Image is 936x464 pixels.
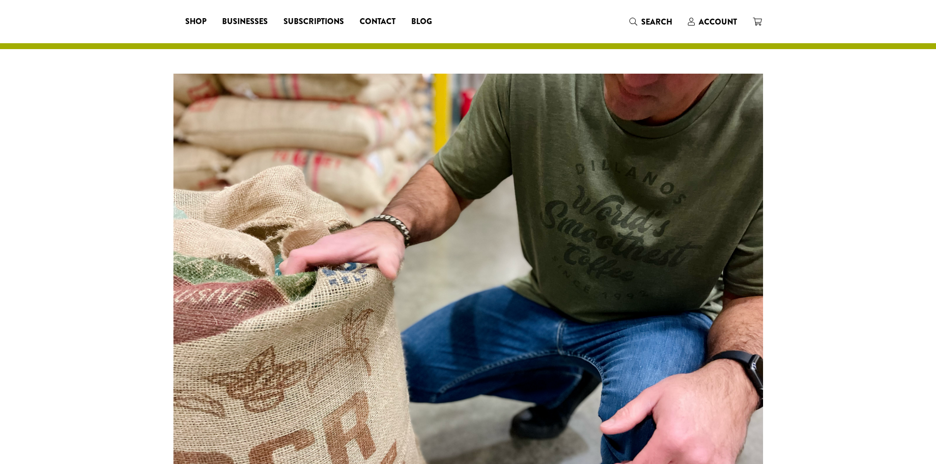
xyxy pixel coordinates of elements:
[177,14,214,29] a: Shop
[622,14,680,30] a: Search
[411,16,432,28] span: Blog
[276,14,352,29] a: Subscriptions
[284,16,344,28] span: Subscriptions
[699,16,737,27] span: Account
[214,14,276,29] a: Businesses
[222,16,268,28] span: Businesses
[641,16,672,27] span: Search
[403,14,440,29] a: Blog
[360,16,396,28] span: Contact
[680,14,745,30] a: Account
[352,14,403,29] a: Contact
[185,16,206,28] span: Shop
